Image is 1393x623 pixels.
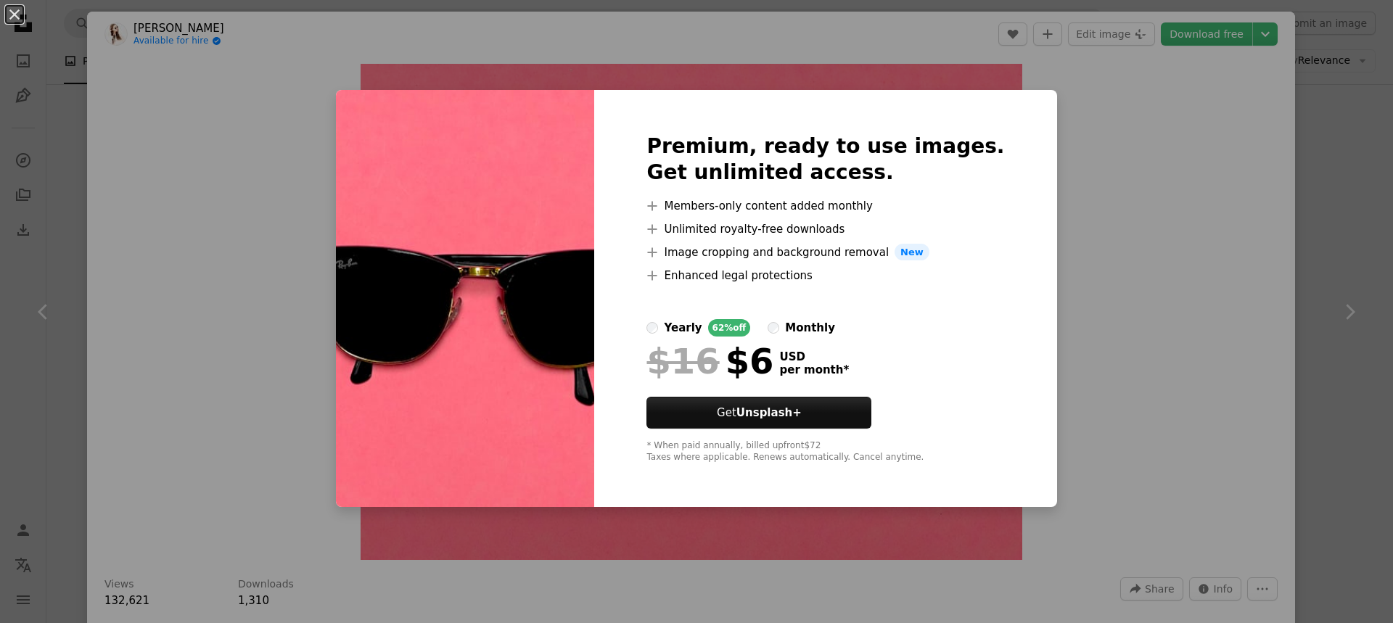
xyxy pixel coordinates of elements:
[336,90,594,508] img: photo-1585387015210-403b7652291f
[646,220,1004,238] li: Unlimited royalty-free downloads
[646,267,1004,284] li: Enhanced legal protections
[779,350,849,363] span: USD
[664,319,702,337] div: yearly
[768,322,779,334] input: monthly
[646,322,658,334] input: yearly62%off
[708,319,751,337] div: 62% off
[646,244,1004,261] li: Image cropping and background removal
[895,244,929,261] span: New
[779,363,849,376] span: per month *
[646,440,1004,463] div: * When paid annually, billed upfront $72 Taxes where applicable. Renews automatically. Cancel any...
[736,406,802,419] strong: Unsplash+
[785,319,835,337] div: monthly
[646,197,1004,215] li: Members-only content added monthly
[646,342,719,380] span: $16
[646,397,871,429] button: GetUnsplash+
[646,342,773,380] div: $6
[646,133,1004,186] h2: Premium, ready to use images. Get unlimited access.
